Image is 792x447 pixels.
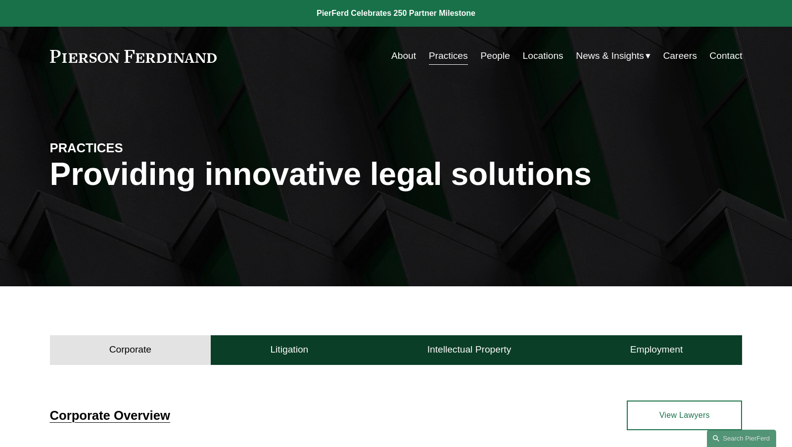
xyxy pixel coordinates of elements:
[523,46,563,65] a: Locations
[709,46,742,65] a: Contact
[429,46,468,65] a: Practices
[427,344,512,356] h4: Intellectual Property
[109,344,151,356] h4: Corporate
[50,156,743,192] h1: Providing innovative legal solutions
[391,46,416,65] a: About
[627,401,742,430] a: View Lawyers
[576,46,651,65] a: folder dropdown
[480,46,510,65] a: People
[50,408,170,422] a: Corporate Overview
[576,47,644,65] span: News & Insights
[50,140,223,156] h4: PRACTICES
[270,344,308,356] h4: Litigation
[707,430,776,447] a: Search this site
[663,46,697,65] a: Careers
[630,344,683,356] h4: Employment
